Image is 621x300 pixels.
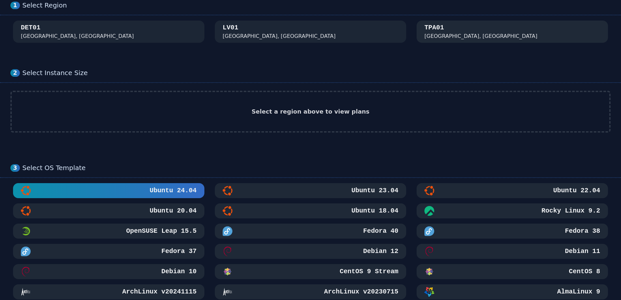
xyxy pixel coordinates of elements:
[362,247,398,256] h3: Debian 12
[13,183,204,198] button: Ubuntu 24.04Ubuntu 24.04
[424,246,434,256] img: Debian 11
[21,186,31,196] img: Ubuntu 24.04
[223,186,232,196] img: Ubuntu 23.04
[362,227,398,236] h3: Fedora 40
[215,21,406,43] button: LV01 [GEOGRAPHIC_DATA], [GEOGRAPHIC_DATA]
[21,23,40,32] div: DET01
[223,32,336,40] div: [GEOGRAPHIC_DATA], [GEOGRAPHIC_DATA]
[22,69,611,77] div: Select Instance Size
[21,206,31,216] img: Ubuntu 20.04
[417,21,608,43] button: TPA01 [GEOGRAPHIC_DATA], [GEOGRAPHIC_DATA]
[223,267,232,276] img: CentOS 9 Stream
[22,164,611,172] div: Select OS Template
[223,226,232,236] img: Fedora 40
[10,164,20,172] div: 3
[215,284,406,299] button: ArchLinux v20230715ArchLinux v20230715
[424,206,434,216] img: Rocky Linux 9.2
[215,183,406,198] button: Ubuntu 23.04Ubuntu 23.04
[424,32,538,40] div: [GEOGRAPHIC_DATA], [GEOGRAPHIC_DATA]
[417,284,608,299] button: AlmaLinux 9AlmaLinux 9
[13,203,204,218] button: Ubuntu 20.04Ubuntu 20.04
[121,287,197,296] h3: ArchLinux v20241115
[350,186,398,195] h3: Ubuntu 23.04
[13,244,204,259] button: Fedora 37Fedora 37
[215,224,406,239] button: Fedora 40Fedora 40
[323,287,398,296] h3: ArchLinux v20230715
[350,206,398,215] h3: Ubuntu 18.04
[424,267,434,276] img: CentOS 8
[215,244,406,259] button: Debian 12Debian 12
[424,186,434,196] img: Ubuntu 22.04
[417,244,608,259] button: Debian 11Debian 11
[21,287,31,297] img: ArchLinux v20241115
[160,267,197,276] h3: Debian 10
[424,226,434,236] img: Fedora 38
[417,203,608,218] button: Rocky Linux 9.2Rocky Linux 9.2
[22,1,611,9] div: Select Region
[252,107,370,116] h2: Select a region above to view plans
[13,264,204,279] button: Debian 10Debian 10
[21,226,31,236] img: OpenSUSE Leap 15.5 Minimal
[223,206,232,216] img: Ubuntu 18.04
[215,264,406,279] button: CentOS 9 StreamCentOS 9 Stream
[223,23,238,32] div: LV01
[13,284,204,299] button: ArchLinux v20241115ArchLinux v20241115
[21,246,31,256] img: Fedora 37
[223,287,232,297] img: ArchLinux v20230715
[148,186,197,195] h3: Ubuntu 24.04
[556,287,600,296] h3: AlmaLinux 9
[552,186,600,195] h3: Ubuntu 22.04
[417,183,608,198] button: Ubuntu 22.04Ubuntu 22.04
[564,247,600,256] h3: Debian 11
[338,267,398,276] h3: CentOS 9 Stream
[13,21,204,43] button: DET01 [GEOGRAPHIC_DATA], [GEOGRAPHIC_DATA]
[10,2,20,9] div: 1
[125,227,197,236] h3: OpenSUSE Leap 15.5
[13,224,204,239] button: OpenSUSE Leap 15.5 MinimalOpenSUSE Leap 15.5
[21,267,31,276] img: Debian 10
[417,264,608,279] button: CentOS 8CentOS 8
[160,247,197,256] h3: Fedora 37
[10,69,20,77] div: 2
[540,206,600,215] h3: Rocky Linux 9.2
[424,23,444,32] div: TPA01
[21,32,134,40] div: [GEOGRAPHIC_DATA], [GEOGRAPHIC_DATA]
[215,203,406,218] button: Ubuntu 18.04Ubuntu 18.04
[424,287,434,297] img: AlmaLinux 9
[564,227,600,236] h3: Fedora 38
[148,206,197,215] h3: Ubuntu 20.04
[568,267,600,276] h3: CentOS 8
[417,224,608,239] button: Fedora 38Fedora 38
[223,246,232,256] img: Debian 12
